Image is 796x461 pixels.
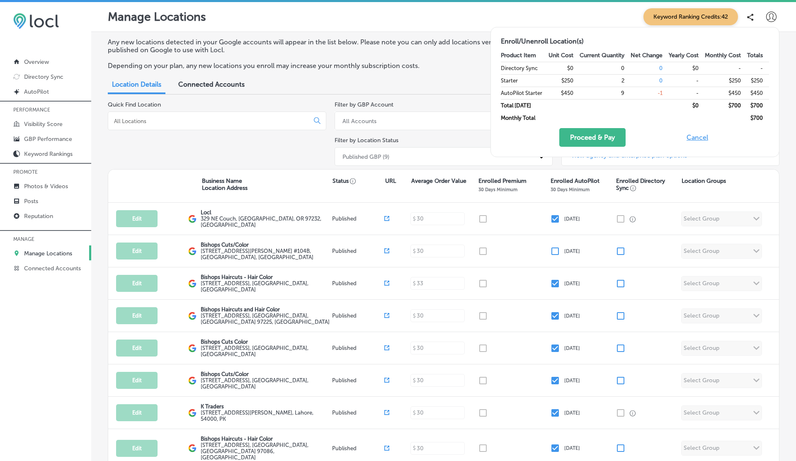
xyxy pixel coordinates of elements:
[548,74,580,87] td: $250
[332,377,385,383] p: Published
[747,74,769,87] td: $250
[643,8,738,25] span: Keyword Ranking Credits: 42
[332,177,385,184] p: Status
[188,279,197,288] img: logo
[112,80,161,88] span: Location Details
[342,153,389,160] div: Published GBP (9)
[747,62,769,74] td: -
[188,376,197,385] img: logo
[116,243,158,260] button: Edit
[24,58,49,66] p: Overview
[201,403,330,410] p: K Traders
[201,410,330,422] label: [STREET_ADDRESS][PERSON_NAME] , Lahore, 54000, PK
[705,99,747,112] td: $ 700
[116,372,158,389] button: Edit
[631,62,669,74] td: 0
[116,340,158,357] button: Edit
[178,80,245,88] span: Connected Accounts
[616,177,677,192] p: Enrolled Directory Sync
[669,62,705,74] td: $0
[332,313,385,319] p: Published
[501,49,548,62] th: Product Item
[113,117,307,125] input: All Locations
[24,136,72,143] p: GBP Performance
[332,216,385,222] p: Published
[501,37,769,45] h2: Enroll/Unenroll Location(s)
[116,210,158,227] button: Edit
[108,10,206,24] p: Manage Locations
[24,88,49,95] p: AutoPilot
[201,371,330,377] p: Bishops Cuts/Color
[201,209,330,216] p: Locl
[188,344,197,352] img: logo
[201,280,330,293] label: [STREET_ADDRESS] , [GEOGRAPHIC_DATA], [GEOGRAPHIC_DATA]
[24,265,81,272] p: Connected Accounts
[669,87,705,99] td: -
[332,345,385,351] p: Published
[705,74,747,87] td: $250
[564,378,580,383] p: [DATE]
[332,445,385,451] p: Published
[682,177,726,184] p: Location Groups
[342,117,376,124] div: All Accounts
[564,410,580,416] p: [DATE]
[501,112,548,124] td: Monthly Total
[580,62,631,74] td: 0
[548,87,580,99] td: $450
[669,49,705,62] th: Yearly Cost
[108,62,544,70] p: Depending on your plan, any new locations you enroll may increase your monthly subscription costs.
[631,49,669,62] th: Net Change
[335,101,393,108] label: Filter by GBP Account
[669,74,705,87] td: -
[564,281,580,286] p: [DATE]
[501,87,548,99] td: AutoPilot Starter
[188,409,197,417] img: logo
[202,177,248,192] p: Business Name Location Address
[548,49,580,62] th: Unit Cost
[201,313,330,325] label: [STREET_ADDRESS] , [GEOGRAPHIC_DATA], [GEOGRAPHIC_DATA] 97225, [GEOGRAPHIC_DATA]
[24,183,68,190] p: Photos & Videos
[478,177,527,184] p: Enrolled Premium
[201,242,330,248] p: Bishops Cuts/Color
[201,274,330,280] p: Bishops Haircuts - Hair Color
[116,440,158,457] button: Edit
[201,216,330,228] label: 329 NE Couch , [GEOGRAPHIC_DATA], OR 97232, [GEOGRAPHIC_DATA]
[201,339,330,345] p: Bishops Cuts Color
[108,38,544,54] p: Any new locations detected in your Google accounts will appear in the list below. Please note you...
[747,112,769,124] td: $ 700
[501,74,548,87] td: Starter
[201,248,330,260] label: [STREET_ADDRESS][PERSON_NAME] #104B , [GEOGRAPHIC_DATA], [GEOGRAPHIC_DATA]
[188,215,197,223] img: logo
[631,74,669,87] td: 0
[24,121,63,128] p: Visibility Score
[564,248,580,254] p: [DATE]
[13,13,59,29] img: 6efc1275baa40be7c98c3b36c6bfde44.png
[335,137,398,144] label: Filter by Location Status
[201,377,330,390] label: [STREET_ADDRESS] , [GEOGRAPHIC_DATA], [GEOGRAPHIC_DATA]
[201,306,330,313] p: Bishops Haircuts and Hair Color
[24,150,73,158] p: Keyword Rankings
[501,62,548,74] td: Directory Sync
[551,187,590,192] p: 30 Days Minimum
[564,345,580,351] p: [DATE]
[747,99,769,112] td: $ 700
[705,62,747,74] td: -
[551,177,599,184] p: Enrolled AutoPilot
[201,442,330,461] label: [STREET_ADDRESS] , [GEOGRAPHIC_DATA], [GEOGRAPHIC_DATA] 97086, [GEOGRAPHIC_DATA]
[411,177,466,184] p: Average Order Value
[669,99,705,112] td: $ 0
[564,216,580,222] p: [DATE]
[548,62,580,74] td: $0
[559,128,626,147] button: Proceed & Pay
[580,87,631,99] td: 9
[24,213,53,220] p: Reputation
[332,280,385,286] p: Published
[188,312,197,320] img: logo
[478,187,517,192] p: 30 Days Minimum
[580,49,631,62] th: Current Quantity
[332,410,385,416] p: Published
[564,313,580,319] p: [DATE]
[188,444,197,452] img: logo
[188,247,197,255] img: logo
[631,87,669,99] td: -1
